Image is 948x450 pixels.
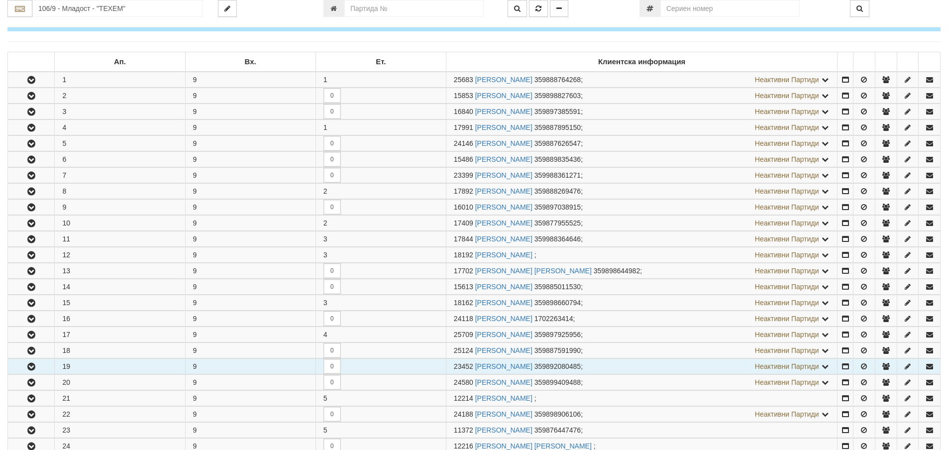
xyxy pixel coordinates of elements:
td: ; [446,247,838,263]
a: [PERSON_NAME] [475,203,532,211]
span: Партида № [454,283,473,291]
td: 16 [55,311,185,327]
span: Партида № [454,203,473,211]
span: Партида № [454,299,473,307]
td: 9 [185,168,316,183]
td: Вх.: No sort applied, sorting is disabled [185,52,316,72]
td: 9 [185,327,316,342]
td: 5 [55,136,185,151]
span: Партида № [454,76,473,84]
td: 23 [55,423,185,438]
td: 11 [55,231,185,247]
a: [PERSON_NAME] [475,219,532,227]
a: [PERSON_NAME] [475,76,532,84]
span: Неактивни Партиди [755,219,819,227]
span: Партида № [454,346,473,354]
td: Ап.: No sort applied, sorting is disabled [55,52,185,72]
td: 9 [185,136,316,151]
td: Клиентска информация: No sort applied, sorting is disabled [446,52,838,72]
span: Партида № [454,426,473,434]
td: 20 [55,375,185,390]
span: Неактивни Партиди [755,410,819,418]
a: [PERSON_NAME] [475,187,532,195]
span: 5 [323,394,327,402]
a: [PERSON_NAME] [475,283,532,291]
td: : No sort applied, sorting is disabled [919,52,941,72]
span: Неактивни Партиди [755,299,819,307]
td: 9 [185,423,316,438]
span: 359898906106 [534,410,581,418]
span: Партида № [454,251,473,259]
td: ; [446,88,838,104]
b: Вх. [245,58,256,66]
span: Неактивни Партиди [755,139,819,147]
td: ; [446,72,838,88]
td: 9 [185,120,316,135]
span: Неактивни Партиди [755,283,819,291]
td: ; [446,120,838,135]
a: [PERSON_NAME] [475,299,532,307]
td: ; [446,263,838,279]
td: 9 [185,359,316,374]
span: 359898644982 [594,267,640,275]
span: 359887626547 [534,139,581,147]
span: 359876447476 [534,426,581,434]
span: 1702263414 [534,315,573,323]
span: 3 [323,299,327,307]
a: [PERSON_NAME] [475,171,532,179]
span: Неактивни Партиди [755,108,819,115]
a: [PERSON_NAME] [475,362,532,370]
span: 2 [323,219,327,227]
span: 3 [323,251,327,259]
span: 359887895150 [534,123,581,131]
span: 359898660794 [534,299,581,307]
span: 2 [323,187,327,195]
td: 17 [55,327,185,342]
td: 15 [55,295,185,311]
td: 9 [185,184,316,199]
td: 9 [185,88,316,104]
td: ; [446,200,838,215]
td: ; [446,152,838,167]
td: 9 [185,200,316,215]
a: [PERSON_NAME] [475,123,532,131]
a: [PERSON_NAME] [PERSON_NAME] [475,267,592,275]
td: 9 [185,279,316,295]
td: 6 [55,152,185,167]
a: [PERSON_NAME] [475,315,532,323]
span: Партида № [454,155,473,163]
td: 9 [185,247,316,263]
td: 9 [185,104,316,119]
td: ; [446,327,838,342]
span: Партида № [454,331,473,338]
td: 2 [55,88,185,104]
span: Партида № [454,410,473,418]
span: Неактивни Партиди [755,251,819,259]
span: Неактивни Партиди [755,92,819,100]
b: Ап. [114,58,126,66]
td: 1 [55,72,185,88]
td: 13 [55,263,185,279]
span: Партида № [454,123,473,131]
span: 359889835436 [534,155,581,163]
span: 359887591990 [534,346,581,354]
span: Неактивни Партиди [755,362,819,370]
span: Партида № [454,394,473,402]
span: Неактивни Партиди [755,235,819,243]
td: : No sort applied, sorting is disabled [897,52,919,72]
td: : No sort applied, sorting is disabled [853,52,875,72]
span: Партида № [454,442,473,450]
span: Партида № [454,187,473,195]
span: Неактивни Партиди [755,331,819,338]
span: 359888764268 [534,76,581,84]
a: [PERSON_NAME] [475,92,532,100]
span: 359888269476 [534,187,581,195]
span: 359897925956 [534,331,581,338]
span: Неактивни Партиди [755,267,819,275]
td: ; [446,343,838,358]
span: Партида № [454,108,473,115]
span: Неактивни Партиди [755,123,819,131]
span: Партида № [454,267,473,275]
a: [PERSON_NAME] [475,346,532,354]
td: ; [446,216,838,231]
